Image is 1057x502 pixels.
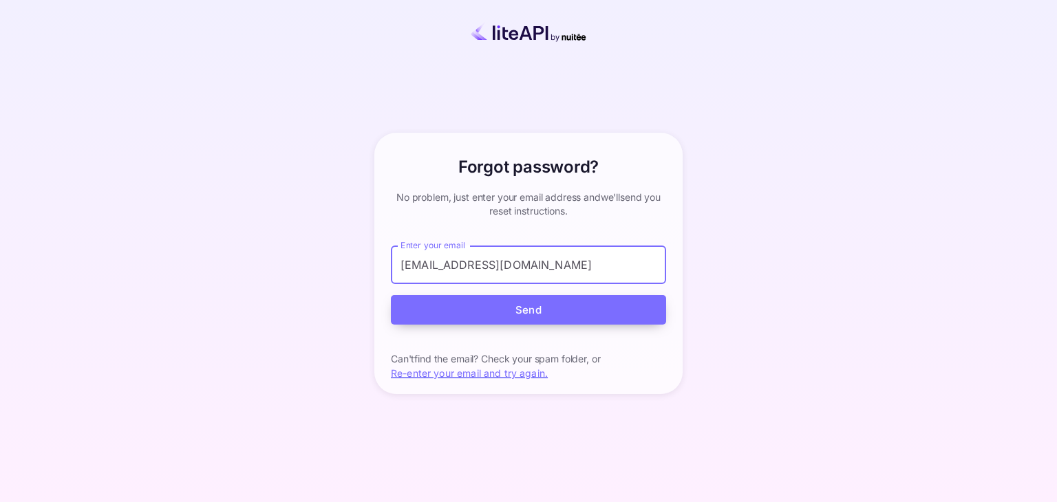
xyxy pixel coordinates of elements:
h6: Forgot password? [458,155,599,179]
label: Enter your email [401,239,465,251]
button: Send [391,295,666,325]
p: Can't find the email? Check your spam folder, or [391,352,666,366]
a: Re-enter your email and try again. [391,367,548,379]
p: No problem, just enter your email address and we'll send you reset instructions. [391,190,666,218]
img: liteapi [449,22,608,42]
